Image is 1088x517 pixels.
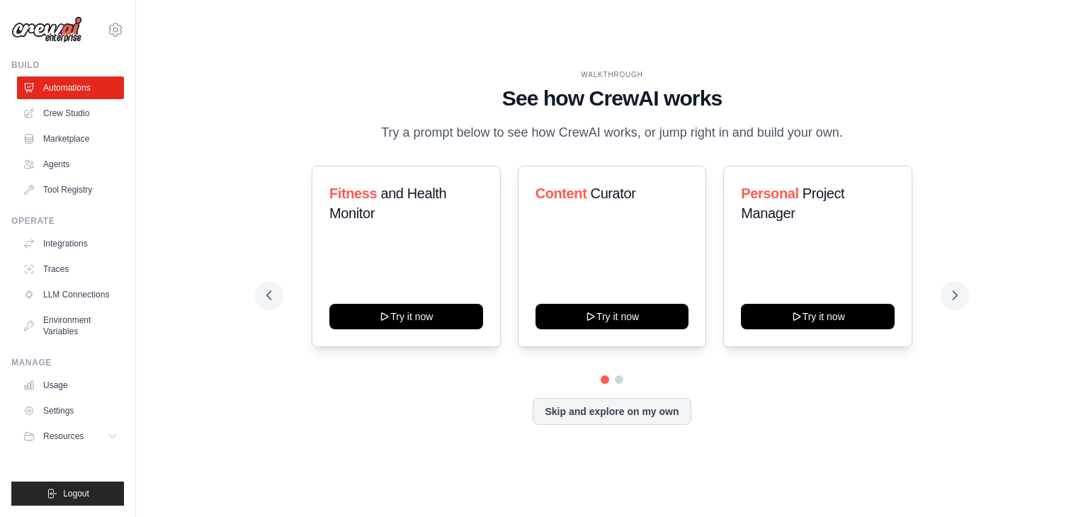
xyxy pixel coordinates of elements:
a: Traces [17,258,124,280]
span: Resources [43,431,84,442]
a: Agents [17,153,124,176]
span: Personal [741,186,798,201]
span: Curator [591,186,636,201]
h1: See how CrewAI works [266,86,958,111]
span: Logout [63,488,89,499]
img: Logo [11,16,82,43]
span: Content [535,186,587,201]
a: Tool Registry [17,178,124,201]
button: Try it now [741,304,895,329]
button: Logout [11,482,124,506]
a: Environment Variables [17,309,124,343]
a: LLM Connections [17,283,124,306]
button: Resources [17,425,124,448]
a: Marketplace [17,127,124,150]
p: Try a prompt below to see how CrewAI works, or jump right in and build your own. [374,123,850,143]
div: Operate [11,215,124,227]
span: Fitness [329,186,377,201]
div: Build [11,59,124,71]
div: WALKTHROUGH [266,69,958,80]
a: Crew Studio [17,102,124,125]
div: Manage [11,357,124,368]
button: Skip and explore on my own [533,398,691,425]
span: and Health Monitor [329,186,446,221]
button: Try it now [329,304,483,329]
a: Integrations [17,232,124,255]
button: Try it now [535,304,689,329]
a: Automations [17,76,124,99]
a: Usage [17,374,124,397]
a: Settings [17,399,124,422]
